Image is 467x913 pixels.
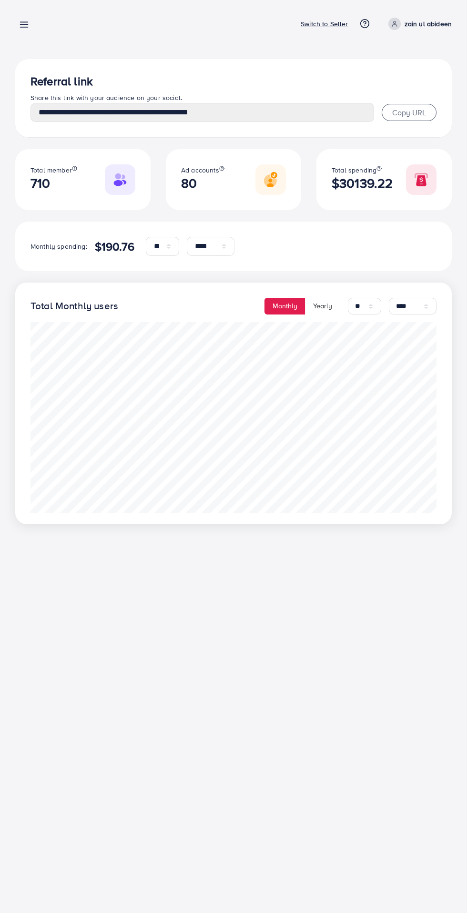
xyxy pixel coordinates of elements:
[30,175,77,191] h2: 710
[30,165,72,175] span: Total member
[95,240,134,254] h4: $190.76
[405,18,452,30] p: zain ul abideen
[385,18,452,30] a: zain ul abideen
[305,298,340,314] button: Yearly
[30,74,437,88] h3: Referral link
[382,104,437,121] button: Copy URL
[264,298,305,314] button: Monthly
[301,18,348,30] p: Switch to Seller
[105,164,135,195] img: Responsive image
[392,107,426,118] span: Copy URL
[30,93,182,102] span: Share this link with your audience on your social.
[181,165,219,175] span: Ad accounts
[332,165,376,175] span: Total spending
[332,175,393,191] h2: $30139.22
[406,164,437,195] img: Responsive image
[30,241,87,252] p: Monthly spending:
[181,175,224,191] h2: 80
[426,870,460,906] iframe: Chat
[255,164,286,195] img: Responsive image
[30,300,118,312] h4: Total Monthly users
